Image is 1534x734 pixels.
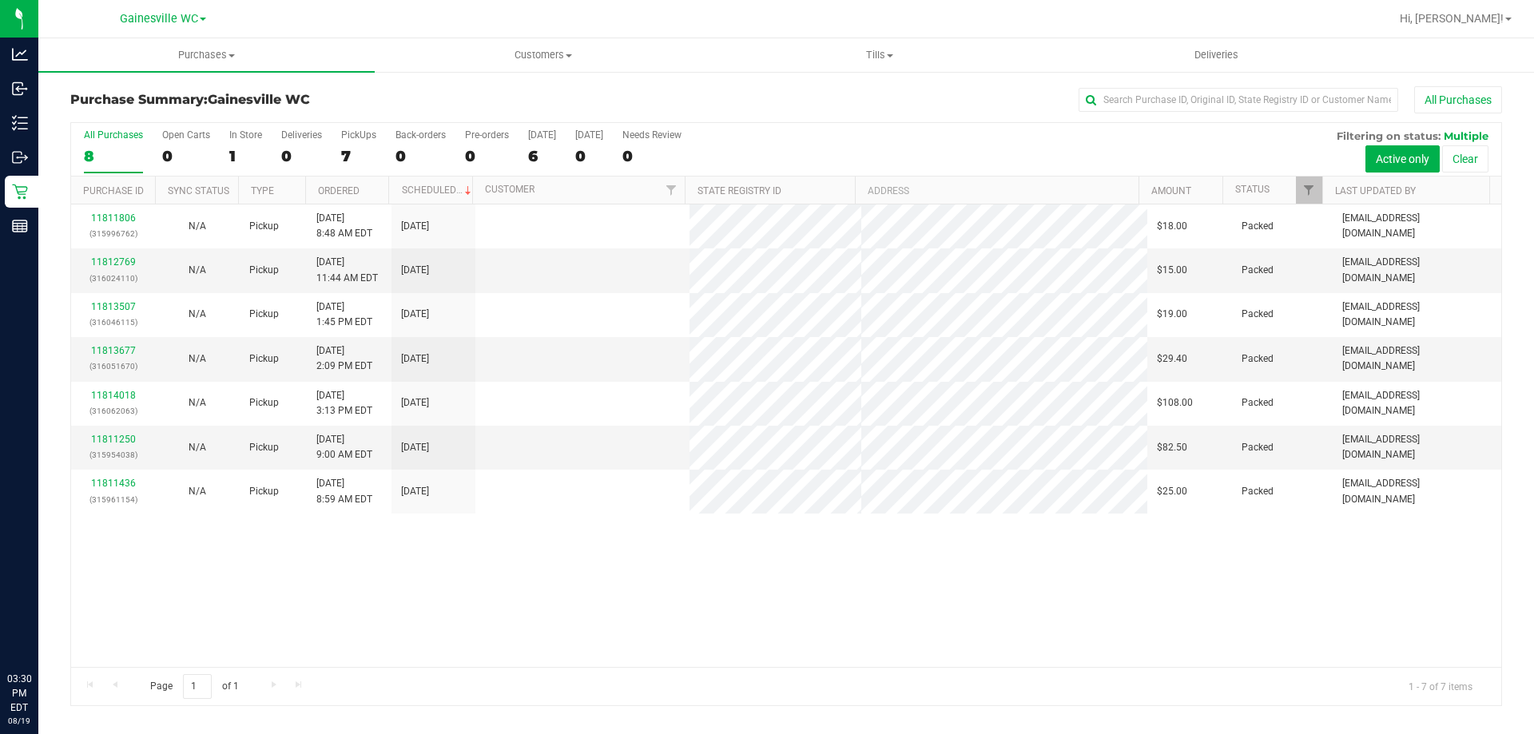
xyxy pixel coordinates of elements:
button: Clear [1442,145,1488,173]
div: 1 [229,147,262,165]
a: Type [251,185,274,196]
span: Page of 1 [137,674,252,699]
span: 1 - 7 of 7 items [1396,674,1485,698]
h3: Purchase Summary: [70,93,547,107]
a: 11811436 [91,478,136,489]
a: 11813507 [91,301,136,312]
span: Gainesville WC [120,12,198,26]
span: [DATE] 9:00 AM EDT [316,432,372,462]
span: Pickup [249,307,279,322]
inline-svg: Reports [12,218,28,234]
p: 03:30 PM EDT [7,672,31,715]
span: Pickup [249,219,279,234]
span: [DATE] [401,484,429,499]
span: [DATE] [401,263,429,278]
div: [DATE] [575,129,603,141]
div: 0 [575,147,603,165]
span: Pickup [249,263,279,278]
span: Pickup [249,484,279,499]
a: Ordered [318,185,360,196]
div: Back-orders [395,129,446,141]
div: Open Carts [162,129,210,141]
a: 11814018 [91,390,136,401]
span: [DATE] [401,219,429,234]
div: 7 [341,147,376,165]
span: Not Applicable [189,308,206,319]
span: Not Applicable [189,220,206,232]
span: Multiple [1444,129,1488,142]
button: All Purchases [1414,86,1502,113]
a: Purchase ID [83,185,144,196]
span: Pickup [249,395,279,411]
a: 11811806 [91,212,136,224]
div: [DATE] [528,129,556,141]
div: 6 [528,147,556,165]
span: $18.00 [1157,219,1187,234]
button: Active only [1365,145,1440,173]
span: Pickup [249,440,279,455]
span: Not Applicable [189,264,206,276]
a: 11813677 [91,345,136,356]
inline-svg: Retail [12,184,28,200]
a: State Registry ID [697,185,781,196]
div: 8 [84,147,143,165]
button: N/A [189,395,206,411]
input: 1 [183,674,212,699]
span: Packed [1242,351,1274,367]
span: Filtering on status: [1337,129,1441,142]
a: Deliveries [1048,38,1385,72]
p: (315961154) [81,492,145,507]
p: 08/19 [7,715,31,727]
a: Filter [658,177,685,204]
span: Gainesville WC [208,92,310,107]
div: Needs Review [622,129,682,141]
inline-svg: Inbound [12,81,28,97]
p: (315996762) [81,226,145,241]
span: $29.40 [1157,351,1187,367]
div: Deliveries [281,129,322,141]
span: $25.00 [1157,484,1187,499]
p: (316024110) [81,271,145,286]
a: Tills [711,38,1047,72]
span: Packed [1242,440,1274,455]
span: Not Applicable [189,397,206,408]
span: Hi, [PERSON_NAME]! [1400,12,1504,25]
iframe: Resource center unread badge [47,604,66,623]
span: [EMAIL_ADDRESS][DOMAIN_NAME] [1342,255,1492,285]
div: 0 [622,147,682,165]
span: Not Applicable [189,442,206,453]
span: [EMAIL_ADDRESS][DOMAIN_NAME] [1342,300,1492,330]
span: Not Applicable [189,353,206,364]
div: 0 [395,147,446,165]
div: 0 [162,147,210,165]
button: N/A [189,307,206,322]
a: Amount [1151,185,1191,196]
button: N/A [189,484,206,499]
p: (316051670) [81,359,145,374]
span: $82.50 [1157,440,1187,455]
a: Purchases [38,38,375,72]
span: [DATE] [401,440,429,455]
p: (315954038) [81,447,145,462]
a: Customer [485,184,535,195]
span: [DATE] [401,307,429,322]
span: Packed [1242,307,1274,322]
span: Packed [1242,219,1274,234]
a: Sync Status [168,185,229,196]
a: Scheduled [402,184,475,196]
span: [DATE] 3:13 PM EDT [316,388,372,419]
button: N/A [189,440,206,455]
span: [DATE] 2:09 PM EDT [316,343,372,374]
a: Filter [1296,177,1322,204]
div: PickUps [341,129,376,141]
span: [EMAIL_ADDRESS][DOMAIN_NAME] [1342,432,1492,462]
p: (316062063) [81,403,145,419]
div: In Store [229,129,262,141]
span: [DATE] [401,395,429,411]
span: [DATE] 8:48 AM EDT [316,211,372,241]
span: [EMAIL_ADDRESS][DOMAIN_NAME] [1342,388,1492,419]
a: 11812769 [91,256,136,268]
input: Search Purchase ID, Original ID, State Registry ID or Customer Name... [1079,88,1398,112]
span: Purchases [38,48,375,62]
button: N/A [189,263,206,278]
